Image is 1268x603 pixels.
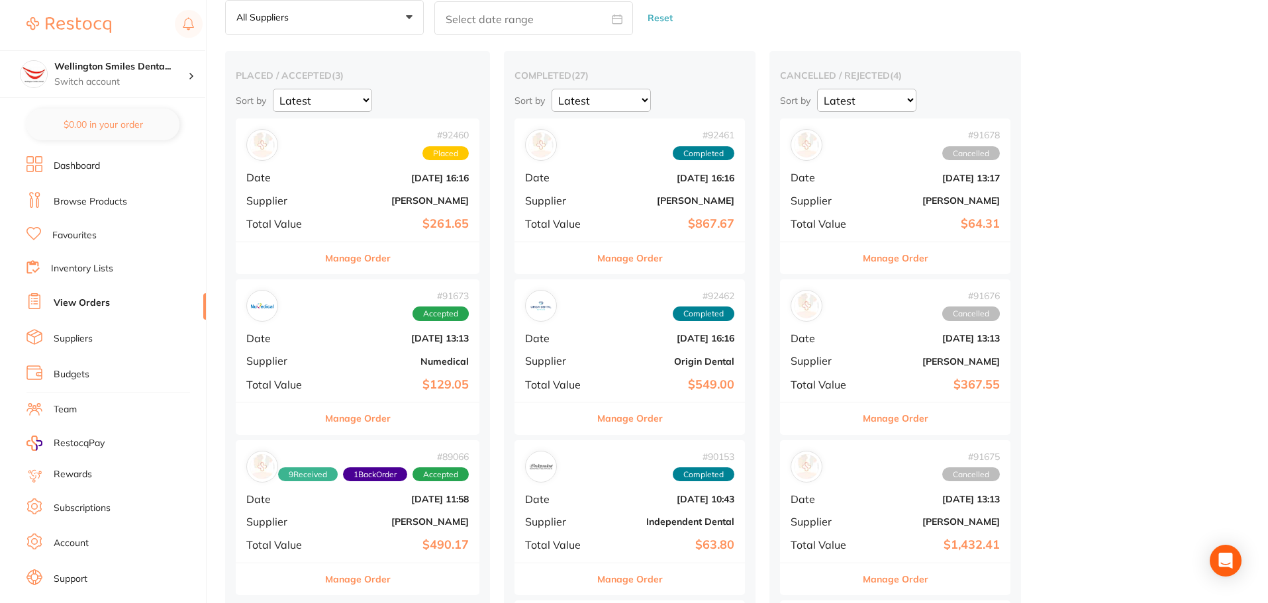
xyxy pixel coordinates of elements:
[794,454,819,479] img: Henry Schein Halas
[54,368,89,381] a: Budgets
[644,1,677,36] button: Reset
[794,132,819,158] img: Adam Dental
[597,242,663,274] button: Manage Order
[525,516,591,528] span: Supplier
[867,195,1000,206] b: [PERSON_NAME]
[413,291,469,301] span: # 91673
[21,61,47,87] img: Wellington Smiles Dental
[602,173,734,183] b: [DATE] 16:16
[422,146,469,161] span: Placed
[54,403,77,416] a: Team
[791,195,857,207] span: Supplier
[942,130,1000,140] span: # 91678
[54,573,87,586] a: Support
[54,60,188,73] h4: Wellington Smiles Dental
[328,356,469,367] b: Numedical
[236,118,479,274] div: Adam Dental#92460PlacedDate[DATE] 16:16Supplier[PERSON_NAME]Total Value$261.65Manage Order
[54,468,92,481] a: Rewards
[794,293,819,318] img: Adam Dental
[1210,545,1242,577] div: Open Intercom Messenger
[791,379,857,391] span: Total Value
[602,217,734,231] b: $867.67
[780,95,810,107] p: Sort by
[525,171,591,183] span: Date
[673,451,734,462] span: # 90153
[942,146,1000,161] span: Cancelled
[413,306,469,321] span: Accepted
[328,217,469,231] b: $261.65
[597,402,663,434] button: Manage Order
[343,467,407,482] span: Back orders
[54,332,93,346] a: Suppliers
[525,332,591,344] span: Date
[434,1,633,35] input: Select date range
[325,242,391,274] button: Manage Order
[250,293,275,318] img: Numedical
[246,539,317,551] span: Total Value
[54,437,105,450] span: RestocqPay
[54,195,127,209] a: Browse Products
[867,378,1000,392] b: $367.55
[54,537,89,550] a: Account
[514,95,545,107] p: Sort by
[328,173,469,183] b: [DATE] 16:16
[26,109,179,140] button: $0.00 in your order
[236,279,479,435] div: Numedical#91673AcceptedDate[DATE] 13:13SupplierNumedicalTotal Value$129.05Manage Order
[602,195,734,206] b: [PERSON_NAME]
[51,262,113,275] a: Inventory Lists
[942,291,1000,301] span: # 91676
[791,171,857,183] span: Date
[325,563,391,595] button: Manage Order
[525,195,591,207] span: Supplier
[791,355,857,367] span: Supplier
[26,10,111,40] a: Restocq Logo
[602,494,734,504] b: [DATE] 10:43
[236,11,294,23] p: All suppliers
[525,539,591,551] span: Total Value
[525,379,591,391] span: Total Value
[26,436,42,451] img: RestocqPay
[673,130,734,140] span: # 92461
[278,451,469,462] span: # 89066
[514,70,745,81] h2: completed ( 27 )
[54,75,188,89] p: Switch account
[867,217,1000,231] b: $64.31
[791,218,857,230] span: Total Value
[597,563,663,595] button: Manage Order
[867,516,1000,527] b: [PERSON_NAME]
[328,538,469,552] b: $490.17
[602,516,734,527] b: Independent Dental
[867,538,1000,552] b: $1,432.41
[422,130,469,140] span: # 92460
[246,493,317,505] span: Date
[246,171,317,183] span: Date
[328,516,469,527] b: [PERSON_NAME]
[602,538,734,552] b: $63.80
[328,378,469,392] b: $129.05
[867,356,1000,367] b: [PERSON_NAME]
[602,333,734,344] b: [DATE] 16:16
[673,467,734,482] span: Completed
[250,454,275,479] img: Adam Dental
[54,160,100,173] a: Dashboard
[236,440,479,596] div: Adam Dental#890669Received1BackOrderAcceptedDate[DATE] 11:58Supplier[PERSON_NAME]Total Value$490....
[250,132,275,158] img: Adam Dental
[246,195,317,207] span: Supplier
[525,493,591,505] span: Date
[52,229,97,242] a: Favourites
[867,333,1000,344] b: [DATE] 13:13
[246,355,317,367] span: Supplier
[863,402,928,434] button: Manage Order
[867,173,1000,183] b: [DATE] 13:17
[525,218,591,230] span: Total Value
[54,502,111,515] a: Subscriptions
[673,291,734,301] span: # 92462
[325,402,391,434] button: Manage Order
[602,378,734,392] b: $549.00
[673,146,734,161] span: Completed
[528,293,554,318] img: Origin Dental
[780,70,1010,81] h2: cancelled / rejected ( 4 )
[863,242,928,274] button: Manage Order
[791,493,857,505] span: Date
[278,467,338,482] span: Received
